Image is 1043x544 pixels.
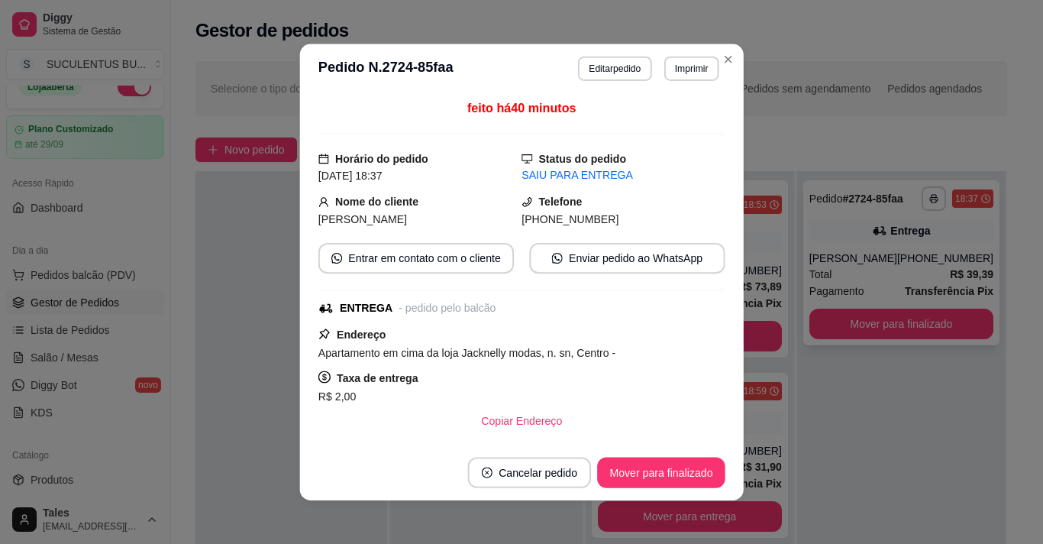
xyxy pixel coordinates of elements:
[552,253,563,264] span: whats-app
[399,300,496,316] div: - pedido pelo balcão
[318,390,356,402] span: R$ 2,00
[318,196,329,207] span: user
[337,371,418,384] strong: Taxa de entrega
[538,196,582,208] strong: Telefone
[578,56,651,80] button: Editarpedido
[318,56,454,80] h3: Pedido N. 2724-85faa
[529,243,725,274] button: whats-appEnviar pedido ao WhatsApp
[318,347,615,359] span: Apartamento em cima da loja Jacknelly modas, n. sn, Centro -
[331,253,342,264] span: whats-app
[469,406,574,436] button: Copiar Endereço
[521,153,532,164] span: desktop
[521,167,725,183] div: SAIU PARA ENTREGA
[340,300,392,316] div: ENTREGA
[335,196,418,208] strong: Nome do cliente
[335,153,428,165] strong: Horário do pedido
[597,457,725,487] button: Mover para finalizado
[664,56,718,80] button: Imprimir
[715,47,740,71] button: Close
[318,371,331,383] span: dollar
[521,196,532,207] span: phone
[337,329,386,341] strong: Endereço
[318,170,383,182] span: [DATE] 18:37
[521,212,618,225] span: [PHONE_NUMBER]
[318,153,329,164] span: calendar
[318,243,514,274] button: whats-appEntrar em contato com o cliente
[318,328,331,340] span: pushpin
[538,153,626,165] strong: Status do pedido
[482,467,492,478] span: close-circle
[467,102,576,115] span: feito há 40 minutos
[468,457,591,487] button: close-circleCancelar pedido
[318,212,407,225] span: [PERSON_NAME]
